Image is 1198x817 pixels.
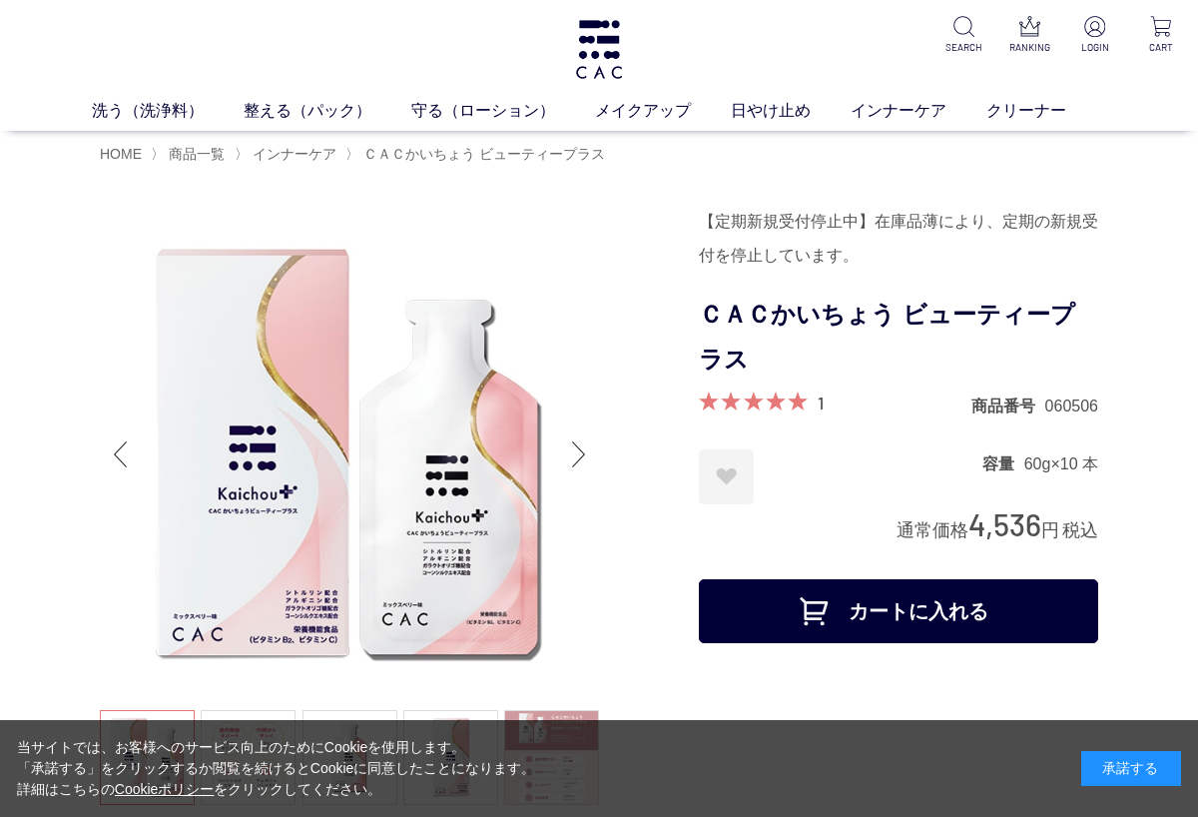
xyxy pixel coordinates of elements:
div: 【定期新規受付停止中】在庫品薄により、定期の新規受付を停止しています。 [699,205,1098,273]
a: 1 [818,392,824,413]
h1: ＣＡＣかいちょう ビューティープラス [699,293,1098,383]
dt: 容量 [982,453,1024,474]
img: ＣＡＣかいちょう ビューティープラス [100,205,599,704]
a: ＣＡＣかいちょう ビューティープラス [359,146,605,162]
span: 円 [1041,520,1059,540]
li: 〉 [151,145,230,164]
li: 〉 [345,145,610,164]
a: SEARCH [942,16,984,55]
div: 当サイトでは、お客様へのサービス向上のためにCookieを使用します。 「承諾する」をクリックするか閲覧を続けるとCookieに同意したことになります。 詳細はこちらの をクリックしてください。 [17,737,536,800]
span: 4,536 [968,505,1041,542]
p: SEARCH [942,40,984,55]
dd: 060506 [1045,396,1098,416]
a: クリーナー [986,99,1106,123]
a: インナーケア [851,99,986,123]
div: Previous slide [100,414,140,494]
a: 守る（ローション） [411,99,595,123]
a: インナーケア [249,146,336,162]
a: LOGIN [1074,16,1116,55]
p: RANKING [1008,40,1050,55]
a: 整える（パック） [244,99,411,123]
div: 承諾する [1081,751,1181,786]
img: logo [573,20,625,79]
a: お気に入りに登録する [699,449,754,504]
a: Cookieポリシー [115,781,215,797]
a: RANKING [1008,16,1050,55]
a: 日やけ止め [731,99,851,123]
span: 商品一覧 [169,146,225,162]
dd: 60g×10 本 [1024,453,1098,474]
span: インナーケア [253,146,336,162]
div: Next slide [559,414,599,494]
p: LOGIN [1074,40,1116,55]
span: 通常価格 [897,520,968,540]
dt: 商品番号 [971,396,1045,416]
a: CART [1140,16,1182,55]
li: 〉 [235,145,341,164]
button: カートに入れる [699,579,1098,643]
span: 税込 [1062,520,1098,540]
a: HOME [100,146,142,162]
p: CART [1140,40,1182,55]
a: 洗う（洗浄料） [92,99,244,123]
a: メイクアップ [595,99,731,123]
span: ＣＡＣかいちょう ビューティープラス [363,146,605,162]
a: 商品一覧 [165,146,225,162]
